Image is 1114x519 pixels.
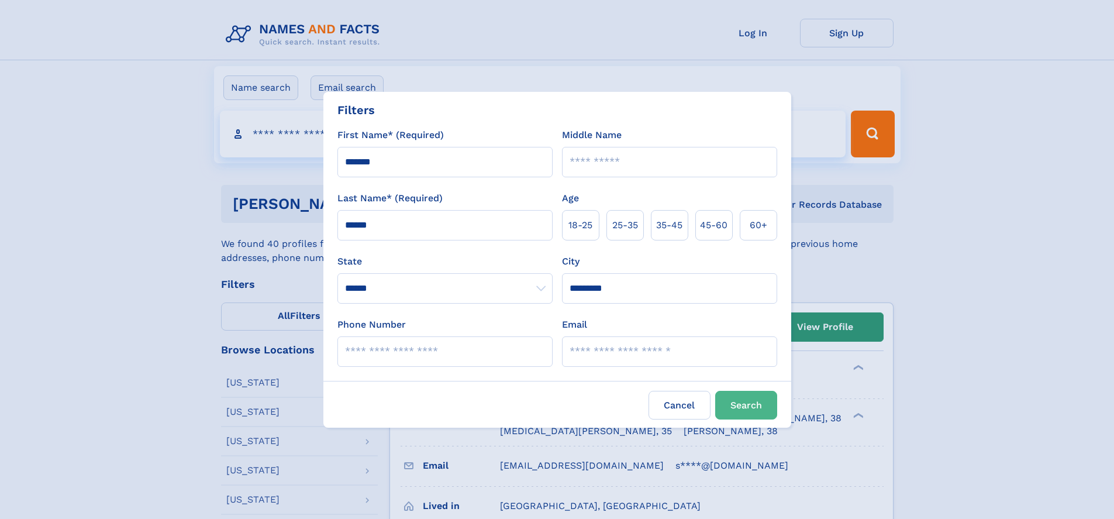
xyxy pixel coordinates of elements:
span: 25‑35 [612,218,638,232]
label: First Name* (Required) [337,128,444,142]
button: Search [715,391,777,420]
label: Middle Name [562,128,622,142]
label: City [562,255,580,269]
span: 35‑45 [656,218,682,232]
span: 60+ [750,218,767,232]
label: Phone Number [337,318,406,332]
label: Last Name* (Required) [337,191,443,205]
label: Cancel [649,391,711,420]
label: State [337,255,553,269]
label: Age [562,191,579,205]
label: Email [562,318,587,332]
span: 18‑25 [568,218,592,232]
span: 45‑60 [700,218,727,232]
div: Filters [337,101,375,119]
